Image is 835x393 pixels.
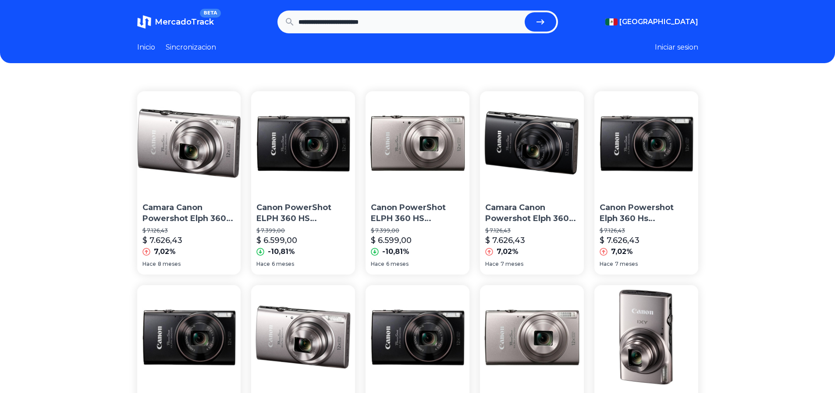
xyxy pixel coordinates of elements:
[611,247,633,257] p: 7,02%
[600,202,693,224] p: Canon Powershot Elph 360 Hs Compacta Color Negro
[600,234,640,247] p: $ 7.626,43
[268,247,295,257] p: -10,81%
[497,247,519,257] p: 7,02%
[366,91,469,195] img: Canon PowerShot ELPH 360 HS compacta color plata
[371,234,412,247] p: $ 6.599,00
[480,91,584,275] a: Camara Canon Powershot Elph 360 Hs NegroCamara Canon Powershot Elph 360 Hs Negro$ 7.126,43$ 7.626...
[158,261,181,268] span: 8 meses
[137,91,241,195] img: Camara Canon Powershot Elph 360 Hs Plata
[137,15,151,29] img: MercadoTrack
[137,15,214,29] a: MercadoTrackBETA
[655,42,698,53] button: Iniciar sesion
[371,261,384,268] span: Hace
[137,42,155,53] a: Inicio
[371,202,464,224] p: Canon PowerShot ELPH 360 HS compacta color plata
[142,227,236,234] p: $ 7.126,43
[272,261,294,268] span: 6 meses
[137,285,241,389] img: Canon Powershot Elph 360 Hs Compacta Color Negro
[501,261,523,268] span: 7 meses
[605,17,698,27] button: [GEOGRAPHIC_DATA]
[256,202,350,224] p: Canon PowerShot ELPH 360 HS compacta color negro
[485,202,579,224] p: Camara Canon Powershot Elph 360 Hs Negro
[154,247,176,257] p: 7,02%
[155,17,214,27] span: MercadoTrack
[142,261,156,268] span: Hace
[137,91,241,275] a: Camara Canon Powershot Elph 360 Hs PlataCamara Canon Powershot Elph 360 [PERSON_NAME]$ 7.126,43$ ...
[142,234,182,247] p: $ 7.626,43
[166,42,216,53] a: Sincronizacion
[386,261,409,268] span: 6 meses
[256,227,350,234] p: $ 7.399,00
[480,285,584,389] img: Canon Powershot Elph 360 Hs Compacta Color Plata
[480,91,584,195] img: Camara Canon Powershot Elph 360 Hs Negro
[485,261,499,268] span: Hace
[200,9,220,18] span: BETA
[142,202,236,224] p: Camara Canon Powershot Elph 360 [PERSON_NAME]
[366,91,469,275] a: Canon PowerShot ELPH 360 HS compacta color plataCanon PowerShot ELPH 360 HS compacta color plata$...
[251,91,355,275] a: Canon PowerShot ELPH 360 HS compacta color negroCanon PowerShot ELPH 360 HS compacta color negro$...
[382,247,409,257] p: -10,81%
[600,227,693,234] p: $ 7.126,43
[615,261,638,268] span: 7 meses
[256,261,270,268] span: Hace
[256,234,297,247] p: $ 6.599,00
[605,18,618,25] img: Mexico
[594,91,698,275] a: Canon Powershot Elph 360 Hs Compacta Color NegroCanon Powershot Elph 360 Hs Compacta Color Negro$...
[485,227,579,234] p: $ 7.126,43
[485,234,525,247] p: $ 7.626,43
[600,261,613,268] span: Hace
[594,285,698,389] img: Cámara Canon Powershot Elph 360 Hs 20.2mp Plateada
[366,285,469,389] img: Canon Powershot Elph 360 Hs Compacta Color Negro
[251,285,355,389] img: Cámara Digital Canon Powershot Elph 360 Hs | Plateada
[619,17,698,27] span: [GEOGRAPHIC_DATA]
[251,91,355,195] img: Canon PowerShot ELPH 360 HS compacta color negro
[371,227,464,234] p: $ 7.399,00
[594,91,698,195] img: Canon Powershot Elph 360 Hs Compacta Color Negro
